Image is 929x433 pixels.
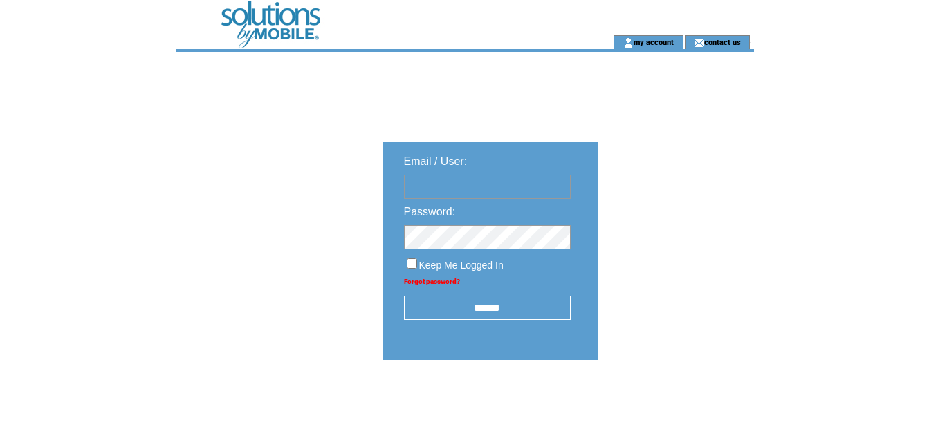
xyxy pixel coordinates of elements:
[694,37,704,48] img: contact_us_icon.gif;jsessionid=D0215375FF4A1F9C7DD5FCBFF66D827D
[404,155,468,167] span: Email / User:
[704,37,741,46] a: contact us
[404,278,460,285] a: Forgot password?
[419,260,504,271] span: Keep Me Logged In
[623,37,634,48] img: account_icon.gif;jsessionid=D0215375FF4A1F9C7DD5FCBFF66D827D
[638,395,707,412] img: transparent.png;jsessionid=D0215375FF4A1F9C7DD5FCBFF66D827D
[404,206,456,218] span: Password:
[634,37,674,46] a: my account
